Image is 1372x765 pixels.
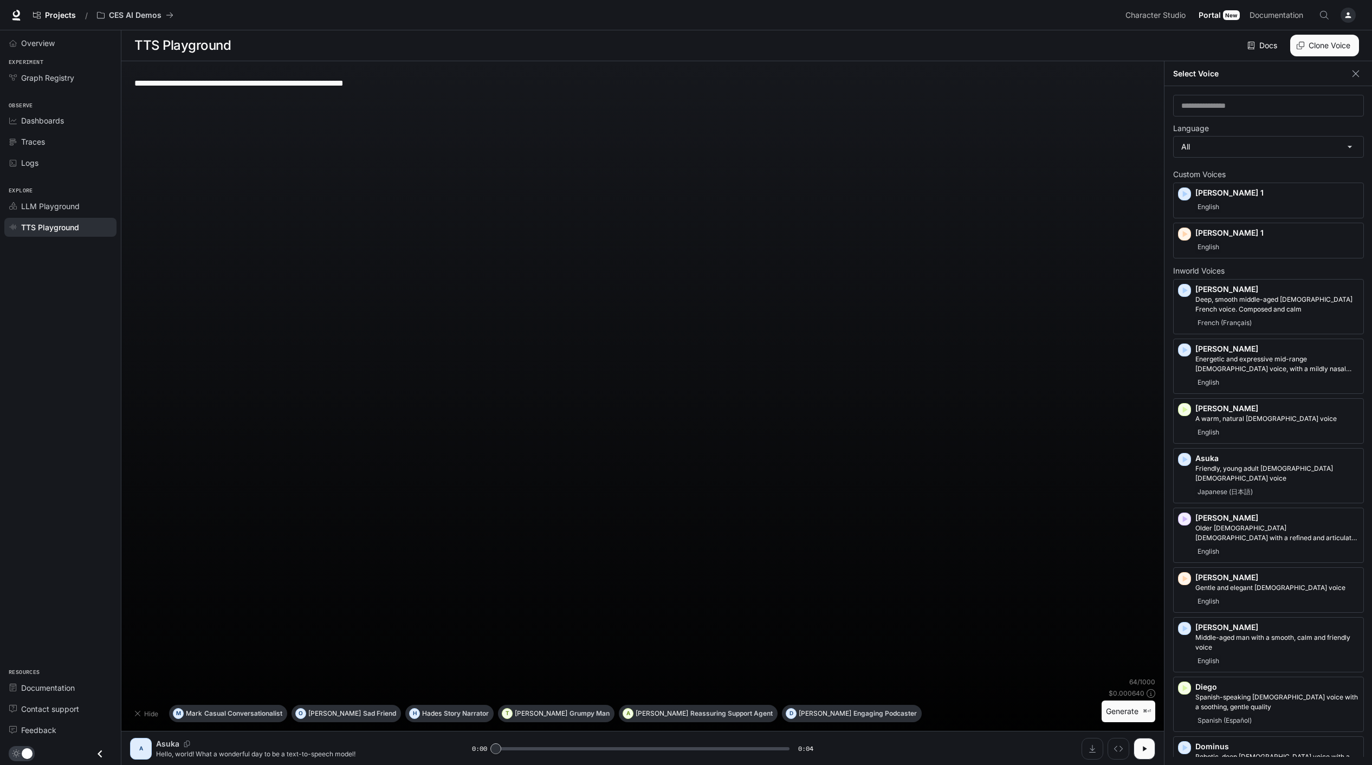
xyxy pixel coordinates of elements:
div: H [410,705,419,722]
p: Hello, world! What a wonderful day to be a text-to-speech model! [156,749,446,758]
span: Overview [21,37,55,49]
p: Friendly, young adult Japanese female voice [1195,464,1359,483]
div: T [502,705,512,722]
p: Deep, smooth middle-aged male French voice. Composed and calm [1195,295,1359,314]
button: D[PERSON_NAME]Engaging Podcaster [782,705,922,722]
p: [PERSON_NAME] [308,710,361,717]
p: Hades [422,710,442,717]
a: Graph Registry [4,68,117,87]
div: A [132,740,150,757]
span: French (Français) [1195,316,1254,329]
p: [PERSON_NAME] [1195,284,1359,295]
a: Contact support [4,699,117,718]
span: LLM Playground [21,200,80,212]
p: [PERSON_NAME] [1195,403,1359,414]
button: Download audio [1082,738,1103,760]
div: M [173,705,183,722]
span: Portal [1199,9,1221,22]
p: Middle-aged man with a smooth, calm and friendly voice [1195,633,1359,652]
a: Character Studio [1121,4,1193,26]
p: Grumpy Man [569,710,610,717]
button: Open Command Menu [1313,4,1335,26]
a: Feedback [4,721,117,740]
a: Overview [4,34,117,53]
span: Documentation [1250,9,1303,22]
span: Traces [21,136,45,147]
span: Graph Registry [21,72,74,83]
span: Japanese (日本語) [1195,485,1255,498]
p: [PERSON_NAME] 1 [1195,228,1359,238]
div: O [296,705,306,722]
p: [PERSON_NAME] [1195,622,1359,633]
p: CES AI Demos [109,11,161,20]
a: Documentation [4,678,117,697]
p: Language [1173,125,1209,132]
span: English [1195,654,1221,667]
p: 64 / 1000 [1129,677,1155,686]
p: Gentle and elegant female voice [1195,583,1359,593]
p: Asuka [156,738,179,749]
span: Dark mode toggle [22,747,33,759]
span: English [1195,376,1221,389]
span: 0:00 [472,743,487,754]
span: 0:04 [798,743,813,754]
a: Dashboards [4,111,117,130]
button: O[PERSON_NAME]Sad Friend [292,705,401,722]
div: / [81,10,92,21]
button: MMarkCasual Conversationalist [169,705,287,722]
button: T[PERSON_NAME]Grumpy Man [498,705,614,722]
button: Copy Voice ID [179,741,195,747]
div: A [623,705,633,722]
button: All workspaces [92,4,178,26]
div: D [786,705,796,722]
span: Character Studio [1125,9,1186,22]
a: Go to projects [28,4,81,26]
span: Feedback [21,724,56,736]
p: Casual Conversationalist [204,710,282,717]
a: Docs [1245,35,1282,56]
p: [PERSON_NAME] [799,710,851,717]
div: All [1174,137,1363,157]
p: Asuka [1195,453,1359,464]
button: Inspect [1108,738,1129,760]
p: [PERSON_NAME] [515,710,567,717]
p: [PERSON_NAME] [1195,572,1359,583]
button: HHadesStory Narrator [405,705,494,722]
a: Logs [4,153,117,172]
span: English [1195,426,1221,439]
p: Energetic and expressive mid-range male voice, with a mildly nasal quality [1195,354,1359,374]
p: Sad Friend [363,710,396,717]
h1: TTS Playground [134,35,231,56]
a: LLM Playground [4,197,117,216]
span: English [1195,200,1221,213]
p: Dominus [1195,741,1359,752]
button: Close drawer [88,743,112,765]
a: PortalNew [1194,4,1244,26]
p: Spanish-speaking male voice with a soothing, gentle quality [1195,692,1359,712]
button: A[PERSON_NAME]Reassuring Support Agent [619,705,778,722]
span: Logs [21,157,38,168]
span: Documentation [21,682,75,693]
p: Story Narrator [444,710,489,717]
p: Older British male with a refined and articulate voice [1195,523,1359,543]
span: English [1195,545,1221,558]
span: Projects [45,11,76,20]
button: Hide [130,705,165,722]
button: Clone Voice [1290,35,1359,56]
a: Documentation [1245,4,1311,26]
span: Spanish (Español) [1195,714,1254,727]
span: English [1195,241,1221,254]
p: Mark [186,710,202,717]
a: Traces [4,132,117,151]
p: Diego [1195,682,1359,692]
p: Inworld Voices [1173,267,1364,275]
p: [PERSON_NAME] [1195,513,1359,523]
p: $ 0.000640 [1109,689,1144,698]
span: TTS Playground [21,222,79,233]
p: A warm, natural female voice [1195,414,1359,424]
p: Reassuring Support Agent [690,710,773,717]
div: New [1223,10,1240,20]
p: [PERSON_NAME] [1195,343,1359,354]
span: English [1195,595,1221,608]
button: Generate⌘⏎ [1102,701,1155,723]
